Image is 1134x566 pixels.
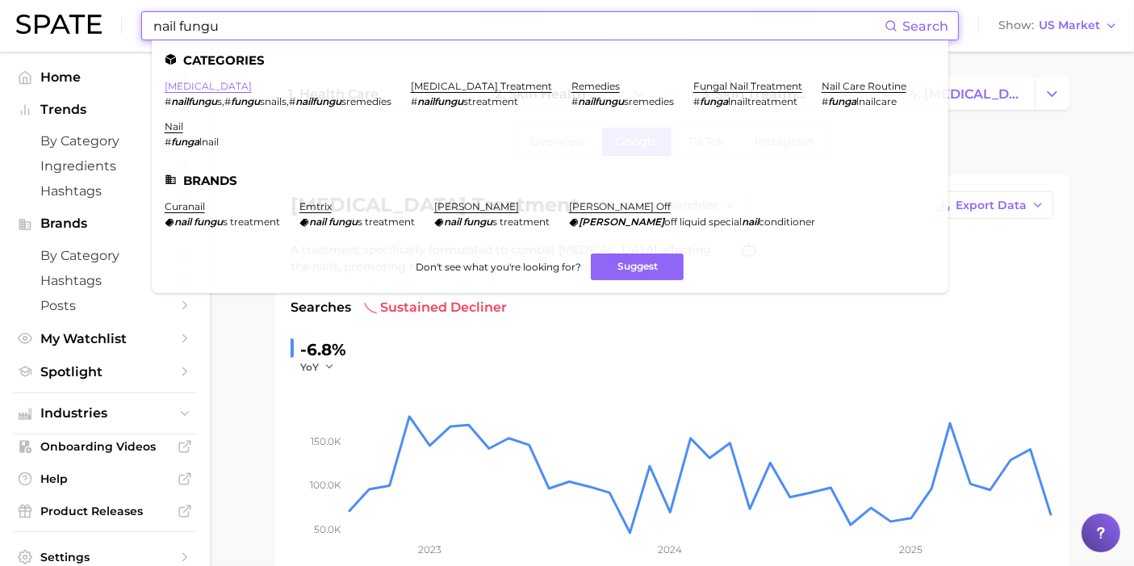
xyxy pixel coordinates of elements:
em: fungu [194,216,223,228]
button: Export Data [927,191,1053,219]
em: [PERSON_NAME] [579,216,664,228]
button: Trends [13,98,197,122]
span: Posts [40,298,169,313]
div: , , [165,95,391,107]
em: nailfungu [417,95,463,107]
span: sustained decliner [364,298,507,317]
span: lnailcare [856,95,897,107]
span: s treatment [223,216,280,228]
span: # [411,95,417,107]
a: Onboarding Videos [13,434,197,459]
em: fungu [328,216,358,228]
img: sustained decliner [364,301,377,314]
em: nailfungu [171,95,217,107]
tspan: 2023 [418,543,441,556]
input: Search here for a brand, industry, or ingredient [152,12,885,40]
a: Hashtags [13,268,197,293]
button: Change Category [1035,78,1069,110]
em: nailfungu [295,95,341,107]
span: Brands [40,216,169,231]
a: curanail [165,200,205,212]
a: Product Releases [13,499,197,523]
tspan: 150.0k [311,434,341,447]
span: lnailtreatment [728,95,797,107]
a: [PERSON_NAME] [434,200,519,212]
span: s treatment [358,216,415,228]
span: Onboarding Videos [40,439,169,454]
a: Help [13,467,197,491]
span: Industries [40,406,169,421]
em: nail [174,216,191,228]
a: fungal nail treatment [693,80,802,92]
li: Categories [165,53,935,67]
span: My Watchlist [40,331,169,346]
a: My Watchlist [13,326,197,351]
span: Show [998,21,1034,30]
a: remedies [571,80,620,92]
em: nail [309,216,326,228]
span: snails [260,95,287,107]
a: by Category [13,243,197,268]
a: [PERSON_NAME] off [569,200,671,212]
span: s treatment [492,216,550,228]
button: Suggest [591,254,684,280]
tspan: 50.0k [314,523,341,535]
a: Posts [13,293,197,318]
img: SPATE [16,15,102,34]
span: # [165,136,171,148]
button: Industries [13,401,197,426]
a: nail [165,120,183,132]
a: nail care routine [822,80,906,92]
a: Spotlight [13,359,197,384]
span: Hashtags [40,273,169,288]
em: funga [171,136,199,148]
em: fungu [463,216,492,228]
span: YoY [300,360,319,374]
span: # [165,95,171,107]
span: Spotlight [40,364,169,379]
span: Export Data [956,199,1027,212]
span: by Category [40,133,169,149]
em: fungu [231,95,260,107]
span: lnail [199,136,219,148]
tspan: 100.0k [310,479,341,491]
a: [MEDICAL_DATA] [165,80,252,92]
button: ShowUS Market [994,15,1122,36]
em: funga [700,95,728,107]
span: Trends [40,103,169,117]
em: nail [742,216,759,228]
em: nailfungu [578,95,624,107]
span: s [217,95,222,107]
div: -6.8% [300,337,346,363]
a: Ingredients [13,153,197,178]
li: Brands [165,174,935,187]
a: 4. [MEDICAL_DATA] treatment [895,78,1035,110]
a: [MEDICAL_DATA] treatment [411,80,552,92]
span: # [224,95,231,107]
span: # [693,95,700,107]
span: Hashtags [40,183,169,199]
button: Brands [13,212,197,236]
span: Settings [40,550,169,564]
span: off liquid special [664,216,742,228]
span: Search [902,19,948,34]
span: Searches [291,298,351,317]
tspan: 2025 [900,543,923,556]
span: # [289,95,295,107]
span: Help [40,472,169,486]
span: streatment [463,95,518,107]
span: by Category [40,248,169,263]
em: nail [444,216,461,228]
a: by Category [13,128,197,153]
span: Don't see what you're looking for? [416,261,581,273]
span: Home [40,69,169,85]
span: US Market [1039,21,1100,30]
a: Hashtags [13,178,197,203]
span: sremedies [624,95,674,107]
span: Ingredients [40,158,169,174]
span: Product Releases [40,504,169,518]
span: 4. [MEDICAL_DATA] treatment [909,86,1021,102]
span: sremedies [341,95,391,107]
span: conditioner [759,216,815,228]
tspan: 2024 [659,543,683,556]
